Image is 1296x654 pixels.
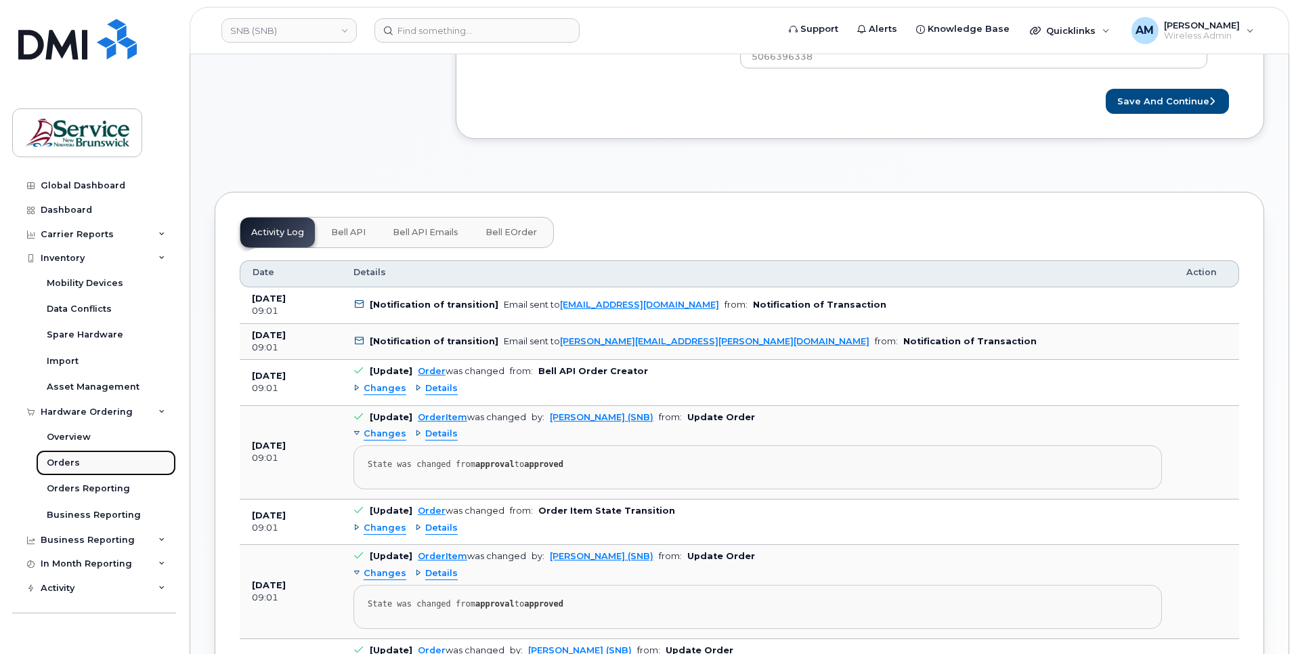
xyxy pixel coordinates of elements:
[252,580,286,590] b: [DATE]
[418,412,467,422] a: OrderItem
[869,22,897,36] span: Alerts
[532,551,544,561] span: by:
[875,336,898,346] span: from:
[418,551,526,561] div: was changed
[1106,89,1229,114] button: Save and Continue
[370,336,498,346] b: [Notification of transition]
[370,366,412,376] b: [Update]
[1164,30,1240,41] span: Wireless Admin
[221,18,357,43] a: SNB (SNB)
[368,599,1148,609] div: State was changed from to
[538,366,648,376] b: Bell API Order Creator
[364,428,406,441] span: Changes
[252,522,329,534] div: 09:01
[425,428,458,441] span: Details
[550,551,653,561] a: [PERSON_NAME] (SNB)
[418,506,504,516] div: was changed
[1164,20,1240,30] span: [PERSON_NAME]
[364,382,406,395] span: Changes
[252,305,329,317] div: 09:01
[374,18,580,43] input: Find something...
[538,506,675,516] b: Order Item State Transition
[418,366,446,376] a: Order
[370,506,412,516] b: [Update]
[331,227,366,238] span: Bell API
[253,266,274,279] span: Date
[475,599,515,609] strong: approval
[485,227,537,238] span: Bell eOrder
[370,412,412,422] b: [Update]
[504,336,869,346] div: Email sent to
[252,452,329,464] div: 09:01
[800,22,838,36] span: Support
[252,371,286,381] b: [DATE]
[418,506,446,516] a: Order
[725,300,748,310] span: from:
[425,382,458,395] span: Details
[779,16,848,43] a: Support
[524,599,563,609] strong: approved
[687,551,755,561] b: Update Order
[928,22,1010,36] span: Knowledge Base
[370,551,412,561] b: [Update]
[475,459,515,469] strong: approval
[1136,22,1154,39] span: AM
[425,567,458,580] span: Details
[368,459,1148,470] div: State was changed from to
[364,567,406,580] span: Changes
[418,551,467,561] a: OrderItem
[659,412,682,422] span: from:
[753,300,886,310] b: Notification of Transaction
[510,506,533,516] span: from:
[252,441,286,451] b: [DATE]
[252,293,286,304] b: [DATE]
[252,382,329,394] div: 09:01
[252,592,329,604] div: 09:01
[550,412,653,422] a: [PERSON_NAME] (SNB)
[370,300,498,310] b: [Notification of transition]
[1122,17,1263,44] div: Andrew Morris
[418,366,504,376] div: was changed
[504,300,719,310] div: Email sent to
[510,366,533,376] span: from:
[848,16,907,43] a: Alerts
[907,16,1019,43] a: Knowledge Base
[903,336,1037,346] b: Notification of Transaction
[252,330,286,340] b: [DATE]
[418,412,526,422] div: was changed
[687,412,755,422] b: Update Order
[1174,260,1239,287] th: Action
[1046,25,1096,36] span: Quicklinks
[252,342,329,354] div: 09:01
[425,522,458,535] span: Details
[252,510,286,520] b: [DATE]
[364,522,406,535] span: Changes
[1020,17,1119,44] div: Quicklinks
[560,336,869,346] a: [PERSON_NAME][EMAIL_ADDRESS][PERSON_NAME][DOMAIN_NAME]
[393,227,458,238] span: Bell API Emails
[659,551,682,561] span: from:
[560,300,719,310] a: [EMAIL_ADDRESS][DOMAIN_NAME]
[353,266,386,279] span: Details
[532,412,544,422] span: by:
[524,459,563,469] strong: approved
